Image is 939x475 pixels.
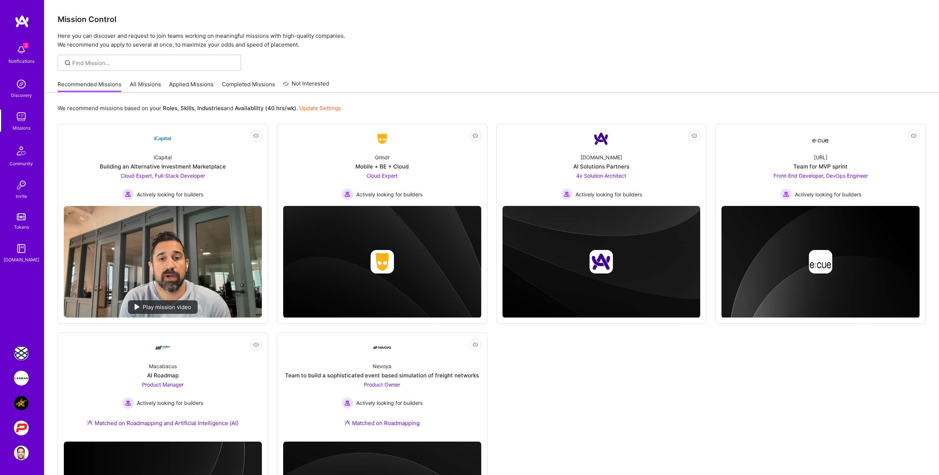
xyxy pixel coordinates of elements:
a: Not Interested [283,79,329,93]
div: Missions [12,124,30,132]
img: cover [503,206,701,318]
img: play [135,304,140,310]
span: Actively looking for builders [137,191,203,198]
img: Actively looking for builders [561,188,573,200]
div: Discovery [11,91,32,99]
img: Actively looking for builders [341,397,353,409]
img: No Mission [64,206,262,318]
img: Company Logo [154,130,172,148]
div: [URL] [814,153,827,161]
div: AI Solutions Partners [573,163,629,170]
div: Mobile + BE + Cloud [355,163,409,170]
img: cover [283,206,481,318]
span: Actively looking for builders [356,399,423,407]
div: Play mission video [128,300,198,314]
span: 4x Solution Architect [576,173,626,179]
div: [DOMAIN_NAME] [4,256,39,264]
div: Tokens [14,223,29,231]
a: Langan: AI-Copilot for Environmental Site Assessment [12,371,30,385]
img: teamwork [14,109,29,124]
span: Actively looking for builders [356,191,423,198]
b: Roles [163,105,178,112]
div: Community [10,160,33,167]
img: Charlie Health: Team for Mental Health Support [14,346,29,360]
img: Community [12,142,30,160]
a: Anheuser-Busch: AI Data Science Platform [12,396,30,410]
img: Company Logo [373,346,391,349]
img: Actively looking for builders [122,188,134,200]
div: iCapital [154,153,172,161]
div: Macabacus [149,362,177,370]
img: Ateam Purple Icon [344,420,350,425]
div: Notifications [8,57,34,65]
img: Ateam Purple Icon [87,420,93,425]
a: Charlie Health: Team for Mental Health Support [12,346,30,360]
i: icon EyeClosed [691,133,697,139]
a: Company LogoGrindrMobile + BE + CloudCloud Expert Actively looking for buildersActively looking f... [283,130,481,200]
a: Company LogoiCapitalBuilding an Alternative Investment MarketplaceCloud Expert, Full-Stack Develo... [64,130,262,200]
a: All Missions [130,80,161,93]
span: Cloud Expert [366,173,398,179]
span: Actively looking for builders [795,191,861,198]
a: Recommended Missions [58,80,121,93]
img: tokens [17,213,26,220]
b: Skills [180,105,194,112]
img: Actively looking for builders [122,397,134,409]
img: discovery [14,77,29,91]
div: Nevoya [373,362,391,370]
img: Langan: AI-Copilot for Environmental Site Assessment [14,371,29,385]
i: icon SearchGrey [63,59,72,67]
img: Actively looking for builders [780,188,792,200]
i: icon EyeClosed [253,342,259,348]
a: Applied Missions [169,80,213,93]
div: Matched on Roadmapping and Artificial Intelligence (AI) [87,419,238,427]
i: icon EyeClosed [911,133,917,139]
a: Completed Missions [222,80,275,93]
img: Company logo [370,250,394,273]
span: Product Owner [364,381,400,388]
div: Team to build a sophisticated event based simulation of freight networks [285,371,479,379]
img: bell [14,43,29,57]
img: Company Logo [592,130,610,148]
div: AI Roadmap [147,371,179,379]
div: Team for MVP sprint [793,163,848,170]
b: Industries [197,105,224,112]
img: Company Logo [154,339,172,356]
div: Grindr [375,153,390,161]
img: Company Logo [373,132,391,145]
img: Company Logo [812,132,829,145]
a: Update Settings [299,105,341,112]
img: Company logo [809,250,832,273]
span: Front-End Developer, DevOps Engineer [774,173,868,179]
i: icon EyeClosed [253,133,259,139]
a: PCarMarket: Car Marketplace Web App Redesign [12,421,30,435]
img: guide book [14,241,29,256]
span: Cloud Expert, Full-Stack Developer [121,173,205,179]
h3: Mission Control [58,15,926,24]
img: Company logo [589,250,613,273]
b: Availability (40 hrs/wk) [235,105,296,112]
span: Actively looking for builders [576,191,642,198]
span: 2 [23,43,29,48]
img: PCarMarket: Car Marketplace Web App Redesign [14,421,29,435]
a: Company LogoNevoyaTeam to build a sophisticated event based simulation of freight networksProduct... [283,339,481,436]
a: Company Logo[URL]Team for MVP sprintFront-End Developer, DevOps Engineer Actively looking for bui... [721,130,920,200]
i: icon EyeClosed [472,133,478,139]
span: Product Manager [142,381,184,388]
div: [DOMAIN_NAME] [581,153,622,161]
div: Building an Alternative Investment Marketplace [100,163,226,170]
p: Here you can discover and request to join teams working on meaningful missions with high-quality ... [58,32,926,49]
img: logo [15,15,29,28]
img: cover [721,206,920,318]
img: Invite [14,178,29,192]
span: Actively looking for builders [137,399,203,407]
img: User Avatar [14,446,29,460]
div: Matched on Roadmapping [344,419,420,427]
p: We recommend missions based on your , , and . [58,104,341,112]
a: User Avatar [12,446,30,460]
a: Company Logo[DOMAIN_NAME]AI Solutions Partners4x Solution Architect Actively looking for builders... [503,130,701,200]
img: Anheuser-Busch: AI Data Science Platform [14,396,29,410]
div: Invite [16,192,27,200]
i: icon EyeClosed [472,342,478,348]
img: Actively looking for builders [341,188,353,200]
